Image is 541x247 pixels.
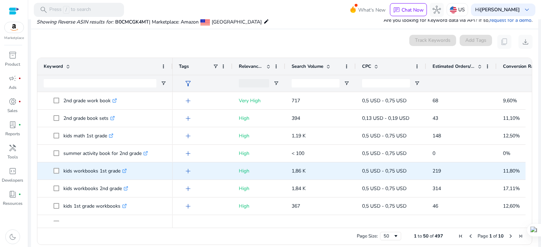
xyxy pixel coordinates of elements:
[292,79,340,87] input: Search Volume Filter Input
[239,111,279,125] p: High
[239,199,279,213] p: High
[362,115,409,122] span: 0,13 USD - 0,19 USD
[503,185,520,192] span: 17,11%
[362,132,406,139] span: 0,5 USD - 0,75 USD
[523,6,531,14] span: keyboard_arrow_down
[423,233,429,239] span: 50
[508,233,514,239] div: Next Page
[503,168,520,174] span: 11,80%
[5,131,20,137] p: Reports
[362,168,406,174] span: 0,5 USD - 0,75 USD
[37,19,113,25] i: Showing Reverse ASIN results for:
[384,233,393,239] div: 50
[239,164,279,178] p: High
[433,115,438,122] span: 43
[8,233,17,241] span: dark_mode
[362,220,406,227] span: 0,5 USD - 0,75 USD
[292,203,300,209] span: 367
[362,79,410,87] input: CPC Filter Input
[393,7,400,14] span: chat
[7,154,18,160] p: Tools
[8,97,17,106] span: donut_small
[184,132,192,140] span: add
[358,4,386,16] span: What's New
[433,220,435,227] span: 0
[433,6,441,14] span: hub
[518,35,533,49] button: download
[362,63,371,70] span: CPC
[458,233,464,239] div: First Page
[498,233,504,239] span: 10
[418,233,422,239] span: to
[292,220,304,227] span: < 100
[402,7,424,13] p: Chat Now
[433,150,435,157] span: 0
[184,114,192,123] span: add
[433,132,441,139] span: 148
[5,22,24,33] img: amazon.svg
[292,97,300,104] span: 717
[239,181,279,196] p: High
[344,80,349,86] button: Open Filter Menu
[362,97,406,104] span: 0,5 USD - 0,75 USD
[430,233,434,239] span: of
[239,63,263,70] span: Relevance Score
[239,146,279,161] p: High
[149,19,199,25] span: | Marketplace: Amazon
[362,185,406,192] span: 0,5 USD - 0,75 USD
[184,97,192,105] span: add
[8,144,17,152] span: handyman
[458,4,465,16] p: US
[63,181,128,196] p: kids workbooks 2nd grade
[503,132,520,139] span: 12,50%
[390,3,427,17] button: chatChat Now
[433,63,475,70] span: Estimated Orders/Month
[18,123,21,126] span: fiber_manual_record
[8,167,17,175] span: code_blocks
[435,233,443,239] span: 497
[503,115,520,122] span: 11,10%
[292,115,300,122] span: 394
[292,185,306,192] span: 1,84 K
[475,7,520,12] p: Hi
[3,200,23,207] p: Resources
[18,77,21,80] span: fiber_manual_record
[39,6,48,14] span: search
[503,150,510,157] span: 0%
[489,233,492,239] span: 1
[63,129,113,143] p: kids math 1st grade
[63,199,127,213] p: kids 1st grade workbooks
[115,19,149,25] span: B0CMCGK4MT
[433,203,438,209] span: 46
[292,168,306,174] span: 1,86 K
[184,202,192,210] span: add
[8,51,17,59] span: inventory_2
[433,185,441,192] span: 314
[4,35,24,41] p: Marketplace
[184,220,192,228] span: add
[44,63,63,70] span: Keyword
[5,61,20,67] p: Product
[161,80,166,86] button: Open Filter Menu
[292,132,306,139] span: 1,19 K
[433,97,438,104] span: 68
[18,193,21,196] span: fiber_manual_record
[239,129,279,143] p: High
[292,150,304,157] span: < 100
[63,111,115,125] p: 2nd grade book sets
[179,63,189,70] span: Tags
[7,108,18,114] p: Sales
[357,233,378,239] div: Page Size:
[9,84,17,91] p: Ads
[63,93,117,108] p: 2nd grade work book
[2,177,23,183] p: Developers
[433,168,441,174] span: 219
[212,19,262,25] span: [GEOGRAPHIC_DATA]
[18,100,21,103] span: fiber_manual_record
[414,80,420,86] button: Open Filter Menu
[450,6,457,13] img: us.svg
[239,216,279,231] p: High
[503,63,538,70] span: Conversion Rate
[44,79,156,87] input: Keyword Filter Input
[480,6,520,13] b: [PERSON_NAME]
